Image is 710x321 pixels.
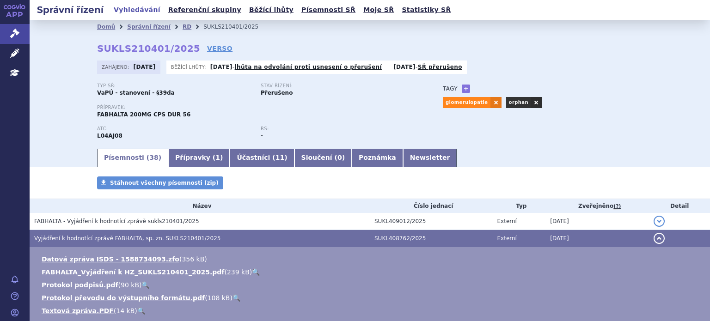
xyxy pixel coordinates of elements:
[116,307,135,315] span: 14 kB
[111,4,163,16] a: Vyhledávání
[443,97,490,108] a: glomerulopatie
[97,105,424,110] p: Přípravek:
[261,126,415,132] p: RS:
[370,213,493,230] td: SUKL409012/2025
[121,281,139,289] span: 90 kB
[42,294,205,302] a: Protokol převodu do výstupního formátu.pdf
[210,63,382,71] p: -
[97,149,168,167] a: Písemnosti (38)
[165,4,244,16] a: Referenční skupiny
[34,218,199,224] span: FABHALTA - Vyjádření k hodnotící zprávě sukls210401/2025
[42,254,701,264] li: ( )
[30,3,111,16] h2: Správní řízení
[42,255,179,263] a: Datová zpráva ISDS - 1588734093.zfo
[443,83,458,94] h3: Tagy
[97,43,200,54] strong: SUKLS210401/2025
[97,133,122,139] strong: IPTAKOPAN
[97,111,190,118] span: FABHALTA 200MG CPS DUR 56
[42,307,114,315] a: Textová zpráva.PDF
[613,203,621,210] abbr: (?)
[545,199,649,213] th: Zveřejněno
[42,281,118,289] a: Protokol podpisů.pdf
[97,24,115,30] a: Domů
[497,235,517,242] span: Externí
[649,199,710,213] th: Detail
[393,64,416,70] strong: [DATE]
[42,306,701,315] li: ( )
[275,154,284,161] span: 11
[393,63,462,71] p: -
[299,4,358,16] a: Písemnosti SŘ
[134,64,156,70] strong: [DATE]
[399,4,453,16] a: Statistiky SŘ
[261,83,415,89] p: Stav řízení:
[141,281,149,289] a: 🔍
[207,44,233,53] a: VERSO
[493,199,546,213] th: Typ
[42,268,224,276] a: FABHALTA_Vyjádření k HZ_SUKLS210401_2025.pdf
[230,149,294,167] a: Účastníci (11)
[97,83,251,89] p: Typ SŘ:
[127,24,171,30] a: Správní řízení
[418,64,462,70] a: SŘ přerušeno
[361,4,397,16] a: Moje SŘ
[654,233,665,244] button: detail
[110,180,219,186] span: Stáhnout všechny písemnosti (zip)
[182,255,204,263] span: 356 kB
[370,230,493,247] td: SUKL408762/2025
[227,268,250,276] span: 239 kB
[149,154,158,161] span: 38
[370,199,493,213] th: Číslo jednací
[235,64,382,70] a: lhůta na odvolání proti usnesení o přerušení
[203,20,270,34] li: SUKLS210401/2025
[183,24,191,30] a: RD
[545,213,649,230] td: [DATE]
[171,63,208,71] span: Běžící lhůty:
[97,176,223,189] a: Stáhnout všechny písemnosti (zip)
[497,218,517,224] span: Externí
[42,293,701,303] li: ( )
[137,307,145,315] a: 🔍
[403,149,457,167] a: Newsletter
[654,216,665,227] button: detail
[102,63,131,71] span: Zahájeno:
[208,294,230,302] span: 108 kB
[545,230,649,247] td: [DATE]
[210,64,233,70] strong: [DATE]
[462,85,470,93] a: +
[261,133,263,139] strong: -
[42,267,701,277] li: ( )
[352,149,403,167] a: Poznámka
[261,90,293,96] strong: Přerušeno
[294,149,352,167] a: Sloučení (0)
[233,294,240,302] a: 🔍
[97,126,251,132] p: ATC:
[337,154,342,161] span: 0
[42,280,701,290] li: ( )
[215,154,220,161] span: 1
[97,90,175,96] strong: VaPÚ - stanovení - §39da
[506,97,531,108] a: orphan
[30,199,370,213] th: Název
[34,235,220,242] span: Vyjádření k hodnotící zprávě FABHALTA, sp. zn. SUKLS210401/2025
[246,4,296,16] a: Běžící lhůty
[252,268,260,276] a: 🔍
[168,149,230,167] a: Přípravky (1)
